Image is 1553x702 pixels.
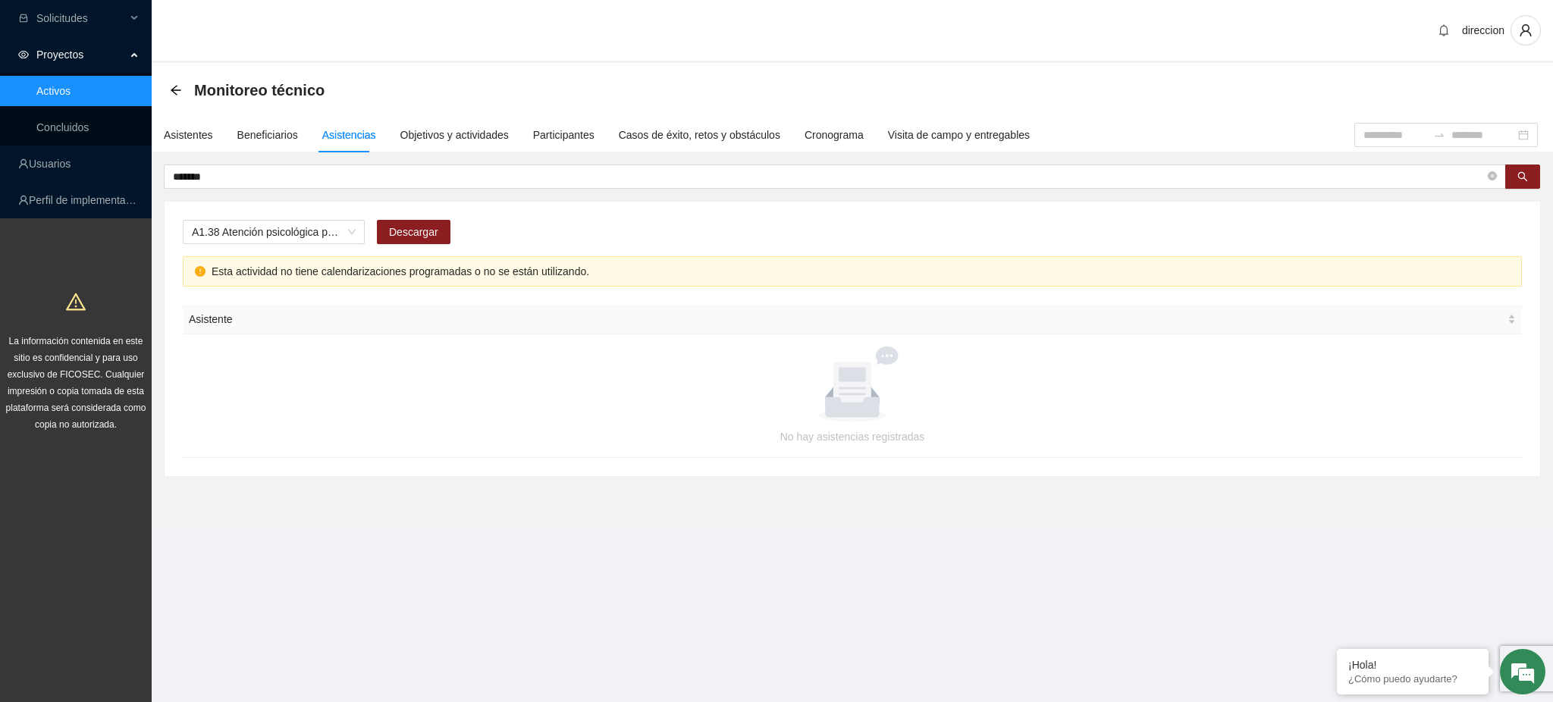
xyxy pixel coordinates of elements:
a: Perfil de implementadora [29,194,147,206]
span: Monitoreo técnico [194,78,325,102]
span: eye [18,49,29,60]
span: to [1433,129,1445,141]
span: inbox [18,13,29,24]
button: Descargar [377,220,450,244]
button: bell [1432,18,1456,42]
p: ¿Cómo puedo ayudarte? [1348,673,1477,685]
div: Esta actividad no tiene calendarizaciones programadas o no se están utilizando. [212,263,1510,280]
span: Asistente [189,311,1504,327]
span: Proyectos [36,39,126,70]
a: Activos [36,85,71,97]
div: Participantes [533,127,595,143]
span: warning [66,292,86,312]
span: direccion [1462,24,1504,36]
button: search [1505,165,1540,189]
span: swap-right [1433,129,1445,141]
div: Cronograma [805,127,864,143]
button: user [1511,15,1541,45]
span: bell [1432,24,1455,36]
div: Beneficiarios [237,127,298,143]
span: user [1511,24,1540,37]
span: A1.38 Atención psicológica para la identificación de violencia sexual en NNA en riesgo en Aldama [192,221,356,243]
div: Asistentes [164,127,213,143]
span: Descargar [389,224,438,240]
div: ¡Hola! [1348,659,1477,671]
span: arrow-left [170,84,182,96]
span: exclamation-circle [195,266,205,277]
span: search [1517,171,1528,183]
div: Objetivos y actividades [400,127,509,143]
div: Visita de campo y entregables [888,127,1030,143]
a: Usuarios [29,158,71,170]
span: close-circle [1488,171,1497,180]
div: Back [170,84,182,97]
span: La información contenida en este sitio es confidencial y para uso exclusivo de FICOSEC. Cualquier... [6,336,146,430]
div: Casos de éxito, retos y obstáculos [619,127,780,143]
div: No hay asistencias registradas [201,428,1504,445]
a: Concluidos [36,121,89,133]
th: Asistente [183,305,1522,334]
span: close-circle [1488,170,1497,184]
div: Asistencias [322,127,376,143]
span: Solicitudes [36,3,126,33]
